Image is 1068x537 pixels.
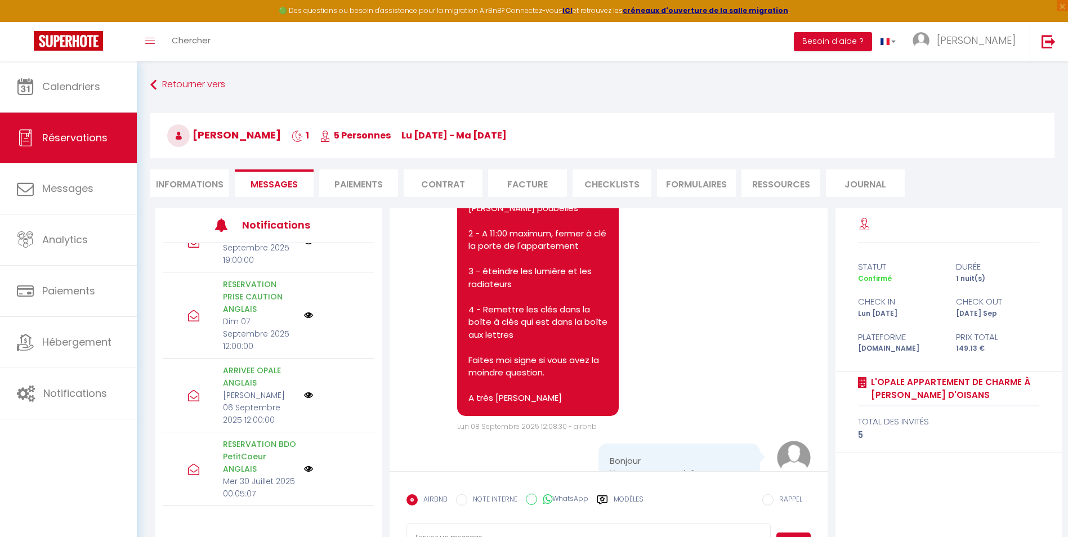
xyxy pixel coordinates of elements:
img: logout [1042,34,1056,48]
span: Analytics [42,232,88,247]
span: Messages [42,181,93,195]
li: Ressources [741,169,820,197]
span: [PERSON_NAME] [167,128,281,142]
li: Contrat [404,169,482,197]
span: Notifications [43,386,107,400]
div: total des invités [858,415,1039,428]
p: Dim 07 Septembre 2025 12:00:00 [223,315,297,352]
img: Super Booking [34,31,103,51]
img: avatar.png [777,441,811,475]
a: créneaux d'ouverture de la salle migration [623,6,788,15]
pre: Bonjour Nous sommes arrivés C’est magnifique Le mot de passe wifi partagé sur l’annonce ne foncti... [610,455,749,531]
p: Mer 30 Juillet 2025 00:05:07 [223,475,297,500]
h3: Notifications [242,212,330,238]
li: Facture [488,169,567,197]
li: Informations [150,169,229,197]
div: 5 [858,428,1039,442]
a: ICI [562,6,573,15]
span: Confirmé [858,274,892,283]
label: NOTE INTERNE [467,494,517,507]
p: RESERVATION BDO PetitCoeur ANGLAIS [223,438,297,475]
span: Chercher [172,34,211,46]
p: Dim 07 Septembre 2025 19:00:00 [223,229,297,266]
div: [DATE] Sep [949,308,1047,319]
span: Calendriers [42,79,100,93]
div: [DOMAIN_NAME] [851,343,949,354]
pre: [PERSON_NAME], J'espère que votre séjour au L'opale appartement de charme à [PERSON_NAME] d'oisan... [468,37,608,405]
span: Paiements [42,284,95,298]
div: check in [851,295,949,308]
label: RAPPEL [774,494,802,507]
button: Ouvrir le widget de chat LiveChat [9,5,43,38]
label: Modèles [614,494,644,514]
span: Réservations [42,131,108,145]
a: L'opale appartement de charme à [PERSON_NAME] d'oisans [867,375,1039,402]
div: 149.13 € [949,343,1047,354]
label: WhatsApp [537,494,588,506]
a: Chercher [163,22,219,61]
span: [PERSON_NAME] [937,33,1016,47]
img: ... [913,32,930,49]
li: CHECKLISTS [573,169,651,197]
div: Prix total [949,330,1047,344]
label: AIRBNB [418,494,448,507]
span: Messages [251,178,298,191]
p: RESERVATION PRISE CAUTION ANGLAIS [223,278,297,315]
a: ... [PERSON_NAME] [904,22,1030,61]
div: statut [851,260,949,274]
li: Journal [826,169,905,197]
div: Lun [DATE] [851,308,949,319]
span: Lun 08 Septembre 2025 12:08:30 - airbnb [457,422,597,431]
img: NO IMAGE [304,311,313,320]
img: NO IMAGE [304,464,313,473]
a: Retourner vers [150,75,1054,95]
li: FORMULAIRES [657,169,736,197]
div: Plateforme [851,330,949,344]
p: [PERSON_NAME] 06 Septembre 2025 12:00:00 [223,389,297,426]
li: Paiements [319,169,398,197]
span: 5 Personnes [320,129,391,142]
div: check out [949,295,1047,308]
span: Hébergement [42,335,111,349]
div: durée [949,260,1047,274]
p: ARRIVEE OPALE ANGLAIS [223,364,297,389]
span: 1 [292,129,309,142]
img: NO IMAGE [304,391,313,400]
div: 1 nuit(s) [949,274,1047,284]
button: Besoin d'aide ? [794,32,872,51]
span: lu [DATE] - ma [DATE] [401,129,507,142]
